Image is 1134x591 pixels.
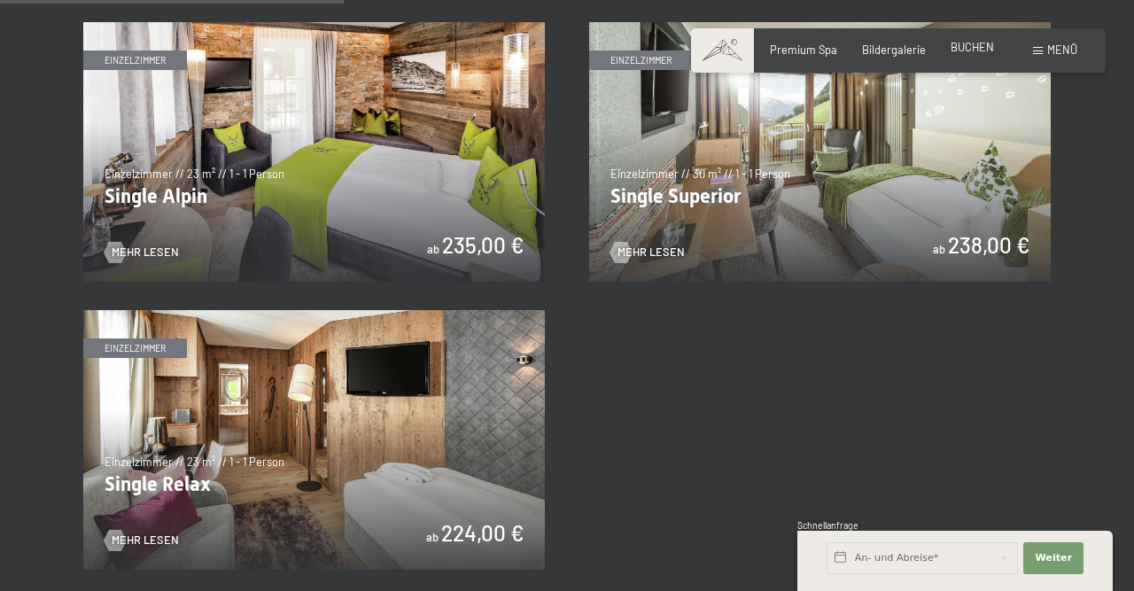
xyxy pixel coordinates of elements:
[617,245,685,261] span: Mehr Lesen
[83,22,545,31] a: Single Alpin
[83,310,545,319] a: Single Relax
[83,22,545,282] img: Single Alpin
[105,533,179,548] a: Mehr Lesen
[589,22,1051,31] a: Single Superior
[1023,542,1084,574] button: Weiter
[797,520,858,531] span: Schnellanfrage
[1047,43,1077,57] span: Menü
[589,22,1051,282] img: Single Superior
[112,245,179,261] span: Mehr Lesen
[862,43,926,57] a: Bildergalerie
[1035,551,1072,565] span: Weiter
[770,43,837,57] a: Premium Spa
[951,40,994,54] a: BUCHEN
[610,245,685,261] a: Mehr Lesen
[105,245,179,261] a: Mehr Lesen
[83,310,545,570] img: Single Relax
[112,533,179,548] span: Mehr Lesen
